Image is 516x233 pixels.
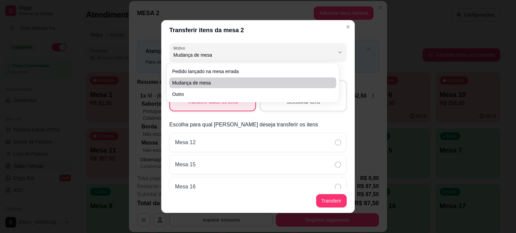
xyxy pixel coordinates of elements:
[343,21,353,32] button: Close
[172,91,327,98] span: Outro
[175,161,196,169] p: Mesa 15
[172,68,327,75] span: Pedido lançado na mesa errada
[161,20,355,40] header: Transferir itens da mesa 2
[169,121,347,129] p: Escolha para qual [PERSON_NAME] deseja transferir os itens
[316,194,347,208] button: Transferir
[173,45,187,51] label: Motivo
[175,183,196,191] p: Mesa 16
[172,79,327,86] span: Mudança de mesa
[173,52,335,58] span: Mudança de mesa
[175,138,196,147] p: Mesa 12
